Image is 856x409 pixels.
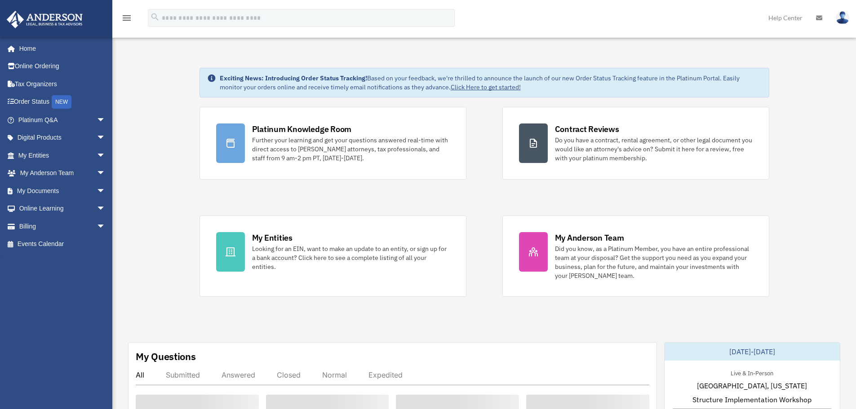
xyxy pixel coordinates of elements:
span: arrow_drop_down [97,164,115,183]
a: My Entities Looking for an EIN, want to make an update to an entity, or sign up for a bank accoun... [200,215,466,297]
span: arrow_drop_down [97,129,115,147]
div: Contract Reviews [555,123,619,135]
div: My Questions [136,350,196,363]
span: Structure Implementation Workshop [692,394,812,405]
div: Submitted [166,370,200,379]
span: arrow_drop_down [97,146,115,165]
div: Answered [222,370,255,379]
a: My Documentsarrow_drop_down [6,182,119,200]
div: My Anderson Team [555,232,624,243]
a: Platinum Q&Aarrow_drop_down [6,111,119,129]
div: Expedited [368,370,403,379]
a: Contract Reviews Do you have a contract, rental agreement, or other legal document you would like... [502,107,769,180]
a: Tax Organizers [6,75,119,93]
a: Platinum Knowledge Room Further your learning and get your questions answered real-time with dire... [200,107,466,180]
div: Do you have a contract, rental agreement, or other legal document you would like an attorney's ad... [555,136,753,163]
div: Normal [322,370,347,379]
a: My Entitiesarrow_drop_down [6,146,119,164]
div: My Entities [252,232,293,243]
strong: Exciting News: Introducing Order Status Tracking! [220,74,367,82]
a: My Anderson Teamarrow_drop_down [6,164,119,182]
a: Billingarrow_drop_down [6,217,119,235]
img: Anderson Advisors Platinum Portal [4,11,85,28]
img: User Pic [836,11,849,24]
a: Online Learningarrow_drop_down [6,200,119,218]
div: Did you know, as a Platinum Member, you have an entire professional team at your disposal? Get th... [555,244,753,280]
a: My Anderson Team Did you know, as a Platinum Member, you have an entire professional team at your... [502,215,769,297]
a: Online Ordering [6,57,119,75]
span: arrow_drop_down [97,111,115,129]
span: arrow_drop_down [97,182,115,200]
div: [DATE]-[DATE] [665,343,840,361]
div: NEW [52,95,71,109]
span: arrow_drop_down [97,200,115,218]
a: Click Here to get started! [451,83,521,91]
a: Home [6,40,115,57]
a: Digital Productsarrow_drop_down [6,129,119,147]
div: Closed [277,370,301,379]
div: Platinum Knowledge Room [252,123,352,135]
div: Live & In-Person [723,368,781,377]
div: Further your learning and get your questions answered real-time with direct access to [PERSON_NAM... [252,136,450,163]
a: menu [121,16,132,23]
span: arrow_drop_down [97,217,115,236]
a: Events Calendar [6,235,119,253]
div: Looking for an EIN, want to make an update to an entity, or sign up for a bank account? Click her... [252,244,450,271]
div: All [136,370,144,379]
a: Order StatusNEW [6,93,119,111]
span: [GEOGRAPHIC_DATA], [US_STATE] [697,380,807,391]
div: Based on your feedback, we're thrilled to announce the launch of our new Order Status Tracking fe... [220,74,762,92]
i: menu [121,13,132,23]
i: search [150,12,160,22]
